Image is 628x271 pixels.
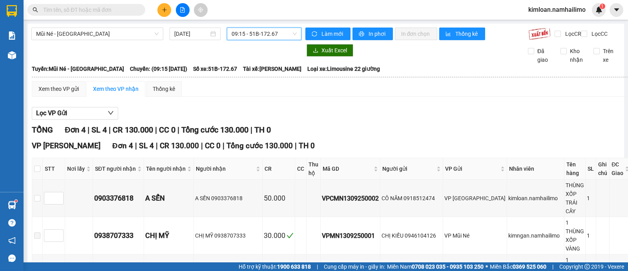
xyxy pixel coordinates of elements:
[600,4,605,9] sup: 1
[243,65,301,73] span: Tài xế: [PERSON_NAME]
[95,164,136,173] span: SĐT người nhận
[65,125,86,135] span: Đơn 4
[93,85,139,93] div: Xem theo VP nhận
[588,29,609,38] span: Lọc CC
[195,231,261,240] div: CHỊ MỸ 0938707333
[508,231,563,240] div: kimngan.namhailimo
[145,230,192,241] div: CHỊ MỸ
[8,254,16,262] span: message
[264,193,294,204] div: 50.000
[321,180,380,217] td: VPCMN1309250002
[193,65,237,73] span: Số xe: 51B-172.67
[387,262,484,271] span: Miền Nam
[443,217,507,254] td: VP Mũi Né
[412,264,484,270] strong: 0708 023 035 - 0935 103 250
[8,219,16,227] span: question-circle
[162,7,167,13] span: plus
[196,164,254,173] span: Người nhận
[317,262,318,271] span: |
[277,264,311,270] strong: 1900 633 818
[299,141,315,150] span: TH 0
[486,265,488,268] span: ⚪️
[584,264,590,269] span: copyright
[177,125,179,135] span: |
[595,6,602,13] img: icon-new-feature
[144,217,194,254] td: CHỊ MỸ
[313,48,318,54] span: download
[324,262,385,271] span: Cung cấp máy in - giấy in:
[382,231,442,240] div: CHỊ KIỀU 0946104126
[264,230,294,241] div: 30.000
[566,181,584,216] div: THÙNG XỐP TRÁI CÂY
[586,158,596,180] th: SL
[439,28,485,40] button: bar-chartThống kê
[522,5,592,15] span: kimloan.namhailimo
[254,125,271,135] span: TH 0
[205,141,221,150] span: CC 0
[33,7,38,13] span: search
[445,31,452,37] span: bar-chart
[455,29,479,38] span: Thống kê
[109,125,111,135] span: |
[32,141,100,150] span: VP [PERSON_NAME]
[135,141,137,150] span: |
[7,5,17,17] img: logo-vxr
[263,158,295,180] th: CR
[307,158,321,180] th: Thu hộ
[305,28,351,40] button: syncLàm mới
[195,194,261,203] div: A SẾN 0903376818
[395,28,438,40] button: In đơn chọn
[295,158,307,180] th: CC
[587,194,595,203] div: 1
[94,193,142,204] div: 0903376818
[610,3,623,17] button: caret-down
[444,231,506,240] div: VP Mũi Né
[239,262,311,271] span: Hỗ trợ kỹ thuật:
[226,141,293,150] span: Tổng cước 130.000
[352,28,393,40] button: printerIn phơi
[321,46,347,55] span: Xuất Excel
[307,65,380,73] span: Loại xe: Limousine 22 giường
[307,44,353,57] button: downloadXuất Excel
[8,31,16,40] img: solution-icon
[444,194,506,203] div: VP [GEOGRAPHIC_DATA]
[564,158,586,180] th: Tên hàng
[596,158,610,180] th: Ghi chú
[321,29,344,38] span: Làm mới
[15,200,17,202] sup: 1
[513,264,546,270] strong: 0369 525 060
[534,47,555,64] span: Đã giao
[160,141,199,150] span: CR 130.000
[382,164,435,173] span: Người gửi
[601,4,604,9] span: 1
[32,66,124,72] b: Tuyến: Mũi Né - [GEOGRAPHIC_DATA]
[94,230,142,241] div: 0938707333
[552,262,553,271] span: |
[113,125,153,135] span: CR 130.000
[587,231,595,240] div: 1
[144,180,194,217] td: A SẾN
[174,29,209,38] input: 13/09/2025
[155,125,157,135] span: |
[321,217,380,254] td: VPMN1309250001
[93,217,144,254] td: 0938707333
[88,125,89,135] span: |
[43,6,136,14] input: Tìm tên, số ĐT hoặc mã đơn
[232,28,296,40] span: 09:15 - 51B-172.67
[566,218,584,253] div: 1 THÙNG XỐP VÀNG
[153,85,175,93] div: Thống kê
[528,28,551,40] img: 9k=
[8,51,16,59] img: warehouse-icon
[93,180,144,217] td: 0903376818
[443,180,507,217] td: VP chợ Mũi Né
[181,125,248,135] span: Tổng cước 130.000
[613,6,620,13] span: caret-down
[159,125,175,135] span: CC 0
[145,193,192,204] div: A SẾN
[562,29,582,38] span: Lọc CR
[176,3,190,17] button: file-add
[508,194,563,203] div: kimloan.namhailimo
[156,141,158,150] span: |
[8,237,16,244] span: notification
[382,194,442,203] div: CÔ NĂM 0918512474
